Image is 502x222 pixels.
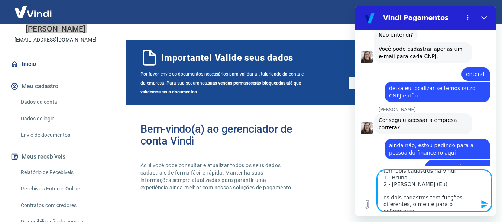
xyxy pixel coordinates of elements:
h2: Bem-vindo(a) ao gerenciador de conta Vindi [140,123,305,147]
a: Contratos com credores [18,198,102,213]
a: Recebíveis Futuros Online [18,181,102,196]
button: Meu cadastro [9,78,102,95]
a: Início [9,56,102,72]
a: Relatório de Recebíveis [18,165,102,180]
span: Por favor, envie os documentos necessários para validar a titularidade da conta e da empresa. Par... [140,70,305,96]
img: Vindi [9,0,57,23]
b: suas vendas permanecerão bloqueadas até que validemos seus documentos [140,80,301,95]
button: Meus recebíveis [9,149,102,165]
button: Sair [466,5,493,19]
span: Importante! Valide seus dados [161,52,293,64]
iframe: Janela de mensagens [355,6,496,216]
a: Dados de login [18,111,102,126]
a: Envio de documentos [18,127,102,143]
p: Aqui você pode consultar e atualizar todos os seus dados cadastrais de forma fácil e rápida. Mant... [140,162,294,191]
p: [PERSON_NAME] [26,25,85,33]
a: Dados da conta [18,95,102,110]
a: Enviar documentos [349,77,426,89]
p: [EMAIL_ADDRESS][DOMAIN_NAME] [14,36,97,44]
